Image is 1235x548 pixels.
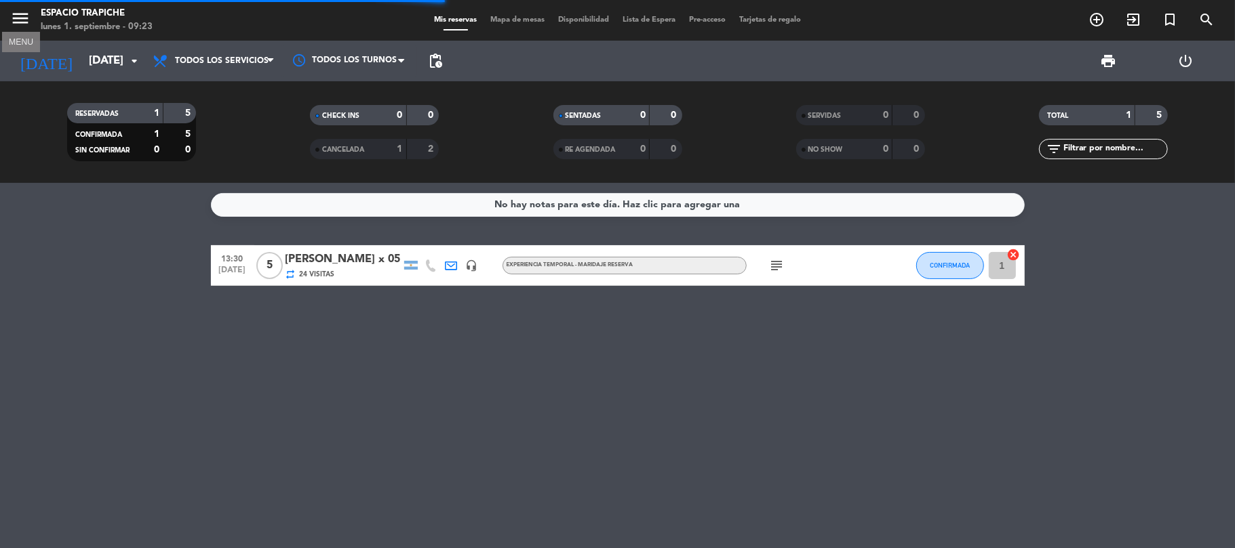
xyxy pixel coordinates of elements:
i: search [1198,12,1215,28]
i: subject [769,257,785,274]
span: Todos los servicios [175,56,269,66]
span: CONFIRMADA [930,261,970,269]
i: [DATE] [10,46,82,76]
div: LOG OUT [1148,41,1225,81]
span: Tarjetas de regalo [732,16,808,24]
i: turned_in_not [1162,12,1178,28]
span: 13:30 [216,250,250,266]
strong: 1 [1126,110,1131,120]
div: No hay notas para este día. Haz clic para agregar una [495,197,741,213]
strong: 0 [428,110,436,120]
span: Disponibilidad [551,16,616,24]
span: CANCELADA [322,146,364,153]
strong: 5 [185,108,193,118]
strong: 2 [428,144,436,154]
i: cancel [1007,248,1021,261]
span: pending_actions [427,53,444,69]
span: Mis reservas [427,16,484,24]
button: CONFIRMADA [916,252,984,279]
strong: 5 [185,129,193,139]
i: menu [10,8,31,28]
button: menu [10,8,31,33]
span: SERVIDAS [808,112,842,119]
strong: 0 [883,144,888,154]
strong: 0 [640,144,646,154]
span: 5 [256,252,283,279]
i: filter_list [1046,141,1062,157]
span: Pre-acceso [682,16,732,24]
span: print [1100,53,1116,69]
span: SIN CONFIRMAR [75,147,130,154]
strong: 0 [640,110,646,120]
i: headset_mic [466,259,478,272]
i: arrow_drop_down [126,53,142,69]
span: Lista de Espera [616,16,682,24]
div: [PERSON_NAME] x 05 [286,251,401,268]
div: Espacio Trapiche [41,7,153,20]
strong: 0 [883,110,888,120]
i: exit_to_app [1125,12,1141,28]
strong: 0 [154,145,159,154]
strong: 0 [671,110,679,120]
strong: 0 [185,145,193,154]
span: TOTAL [1047,112,1068,119]
span: 24 Visitas [300,269,335,280]
i: repeat [286,269,296,280]
span: SENTADAS [566,112,602,119]
span: Experiencia Temporal - Maridaje Reserva [507,262,633,268]
input: Filtrar por nombre... [1062,142,1167,156]
i: add_circle_outline [1089,12,1105,28]
span: NO SHOW [808,146,843,153]
strong: 0 [397,110,403,120]
strong: 1 [154,129,159,139]
span: CONFIRMADA [75,131,122,138]
strong: 1 [154,108,159,118]
i: power_settings_new [1178,53,1194,69]
strong: 0 [914,110,922,120]
strong: 0 [671,144,679,154]
span: Mapa de mesas [484,16,551,24]
strong: 1 [397,144,403,154]
div: MENU [2,35,40,47]
span: [DATE] [216,266,250,281]
strong: 0 [914,144,922,154]
div: lunes 1. septiembre - 09:23 [41,20,153,34]
strong: 5 [1156,110,1164,120]
span: RE AGENDADA [566,146,616,153]
span: CHECK INS [322,112,359,119]
span: RESERVADAS [75,110,119,117]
